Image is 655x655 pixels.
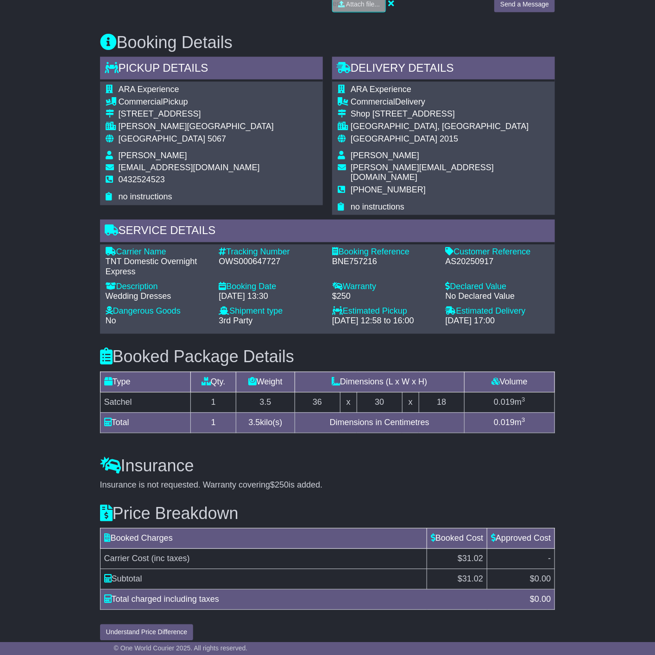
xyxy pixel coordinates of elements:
[535,595,551,604] span: 0.00
[332,282,436,292] div: Warranty
[100,481,555,491] div: Insurance is not requested. Warranty covering is added.
[446,257,550,267] div: AS20250917
[119,134,205,143] span: [GEOGRAPHIC_DATA]
[446,307,550,317] div: Estimated Delivery
[446,282,550,292] div: Declared Value
[402,392,419,413] td: x
[106,292,210,302] div: Wedding Dresses
[351,85,411,94] span: ARA Experience
[219,257,323,267] div: OWS000647727
[119,163,260,173] span: [EMAIL_ADDRESS][DOMAIN_NAME]
[106,307,210,317] div: Dangerous Goods
[191,392,236,413] td: 1
[462,575,483,584] span: 31.02
[295,392,340,413] td: 36
[100,392,191,413] td: Satchel
[119,192,172,202] span: no instructions
[100,457,555,476] h3: Insurance
[119,122,274,132] div: [PERSON_NAME][GEOGRAPHIC_DATA]
[351,97,549,107] div: Delivery
[494,398,515,407] span: 0.019
[270,481,289,490] span: $250
[522,396,525,403] sup: 3
[219,282,323,292] div: Booking Date
[535,575,551,584] span: 0.00
[106,316,116,326] span: No
[487,529,555,549] td: Approved Cost
[357,392,402,413] td: 30
[100,569,427,590] td: Subtotal
[119,97,274,107] div: Pickup
[332,257,436,267] div: BNE757216
[219,316,252,326] span: 3rd Party
[332,307,436,317] div: Estimated Pickup
[351,97,395,106] span: Commercial
[332,247,436,258] div: Booking Reference
[446,316,550,327] div: [DATE] 17:00
[236,372,295,392] td: Weight
[100,624,194,641] button: Understand Price Difference
[351,122,549,132] div: [GEOGRAPHIC_DATA], [GEOGRAPHIC_DATA]
[100,33,555,52] h3: Booking Details
[248,418,260,427] span: 3.5
[100,372,191,392] td: Type
[351,151,419,160] span: [PERSON_NAME]
[494,418,515,427] span: 0.019
[464,413,555,433] td: m
[332,316,436,327] div: [DATE] 12:58 to 16:00
[464,372,555,392] td: Volume
[191,372,236,392] td: Qty.
[487,569,555,590] td: $
[464,392,555,413] td: m
[295,372,464,392] td: Dimensions (L x W x H)
[236,413,295,433] td: kilo(s)
[427,569,487,590] td: $
[100,593,526,606] div: Total charged including taxes
[446,292,550,302] div: No Declared Value
[332,57,555,82] div: Delivery Details
[100,529,427,549] td: Booked Charges
[219,247,323,258] div: Tracking Number
[332,292,436,302] div: $250
[119,175,165,185] span: 0432524523
[106,247,210,258] div: Carrier Name
[236,392,295,413] td: 3.5
[106,282,210,292] div: Description
[151,554,190,563] span: (inc taxes)
[114,644,248,652] span: © One World Courier 2025. All rights reserved.
[106,257,210,277] div: TNT Domestic Overnight Express
[100,413,191,433] td: Total
[419,392,464,413] td: 18
[351,163,494,183] span: [PERSON_NAME][EMAIL_ADDRESS][DOMAIN_NAME]
[340,392,357,413] td: x
[446,247,550,258] div: Customer Reference
[351,185,426,195] span: [PHONE_NUMBER]
[119,85,179,94] span: ARA Experience
[100,220,555,245] div: Service Details
[219,292,323,302] div: [DATE] 13:30
[548,554,551,563] span: -
[219,307,323,317] div: Shipment type
[100,348,555,366] h3: Booked Package Details
[351,203,404,212] span: no instructions
[458,554,483,563] span: $31.02
[525,593,555,606] div: $
[104,554,149,563] span: Carrier Cost
[100,505,555,523] h3: Price Breakdown
[100,57,323,82] div: Pickup Details
[208,134,226,143] span: 5067
[351,134,437,143] span: [GEOGRAPHIC_DATA]
[119,109,274,119] div: [STREET_ADDRESS]
[427,529,487,549] td: Booked Cost
[351,109,549,119] div: Shop [STREET_ADDRESS]
[522,417,525,424] sup: 3
[440,134,458,143] span: 2015
[119,97,163,106] span: Commercial
[295,413,464,433] td: Dimensions in Centimetres
[119,151,187,160] span: [PERSON_NAME]
[191,413,236,433] td: 1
